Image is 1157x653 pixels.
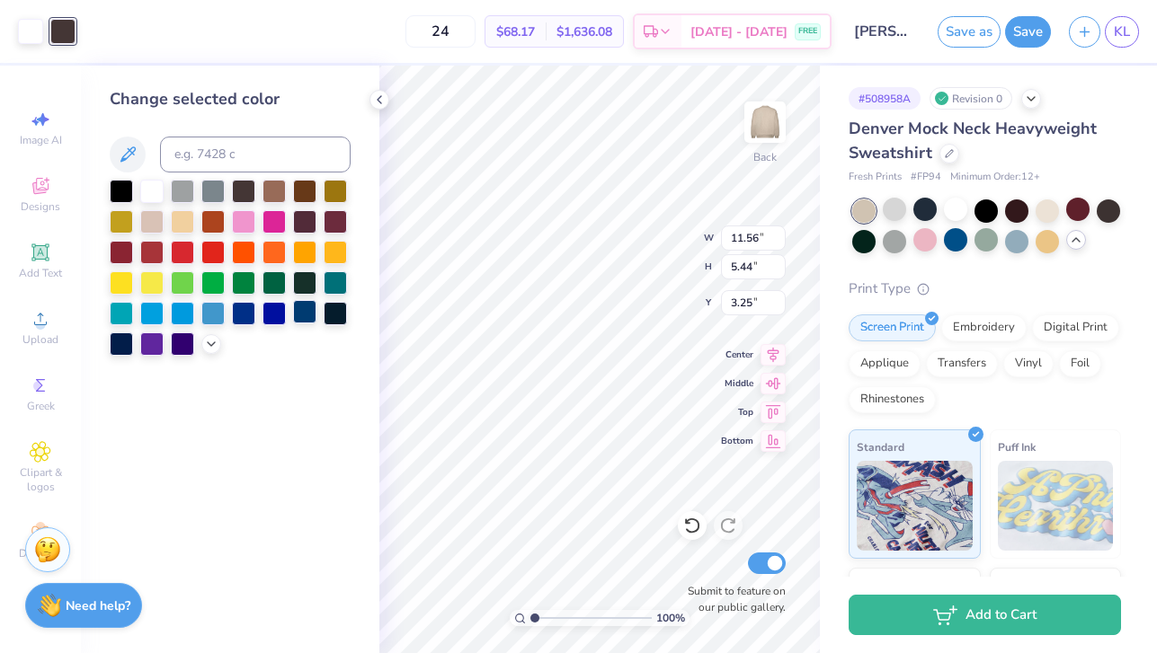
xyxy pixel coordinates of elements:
[950,170,1040,185] span: Minimum Order: 12 +
[19,546,62,560] span: Decorate
[405,15,476,48] input: – –
[849,386,936,413] div: Rhinestones
[1005,16,1051,48] button: Save
[998,576,1104,595] span: Metallic & Glitter Ink
[841,13,929,49] input: Untitled Design
[849,87,921,110] div: # 508958A
[798,25,817,38] span: FREE
[998,461,1114,551] img: Puff Ink
[849,350,921,377] div: Applique
[556,22,612,41] span: $1,636.08
[20,133,62,147] span: Image AI
[1003,350,1054,377] div: Vinyl
[496,22,535,41] span: $68.17
[849,595,1121,635] button: Add to Cart
[1114,22,1130,42] span: KL
[849,278,1121,299] div: Print Type
[690,22,788,41] span: [DATE] - [DATE]
[160,137,351,172] input: e.g. 7428 c
[998,437,1036,456] span: Puff Ink
[857,576,901,595] span: Neon Ink
[849,314,936,341] div: Screen Print
[938,16,1001,48] button: Save as
[930,87,1012,110] div: Revision 0
[1032,314,1119,341] div: Digital Print
[66,597,130,614] strong: Need help?
[9,465,72,494] span: Clipart & logos
[19,266,62,280] span: Add Text
[110,87,351,111] div: Change selected color
[721,435,753,447] span: Bottom
[849,118,1097,163] span: Denver Mock Neck Heavyweight Sweatshirt
[1059,350,1101,377] div: Foil
[753,149,777,165] div: Back
[27,399,55,413] span: Greek
[656,610,685,626] span: 100 %
[747,104,783,140] img: Back
[678,583,786,615] label: Submit to feature on our public gallery.
[721,406,753,419] span: Top
[21,199,60,214] span: Designs
[22,332,58,347] span: Upload
[857,461,973,551] img: Standard
[1105,16,1139,48] a: KL
[857,437,904,456] span: Standard
[849,170,902,185] span: Fresh Prints
[721,349,753,361] span: Center
[926,350,998,377] div: Transfers
[911,170,941,185] span: # FP94
[721,377,753,390] span: Middle
[941,314,1027,341] div: Embroidery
